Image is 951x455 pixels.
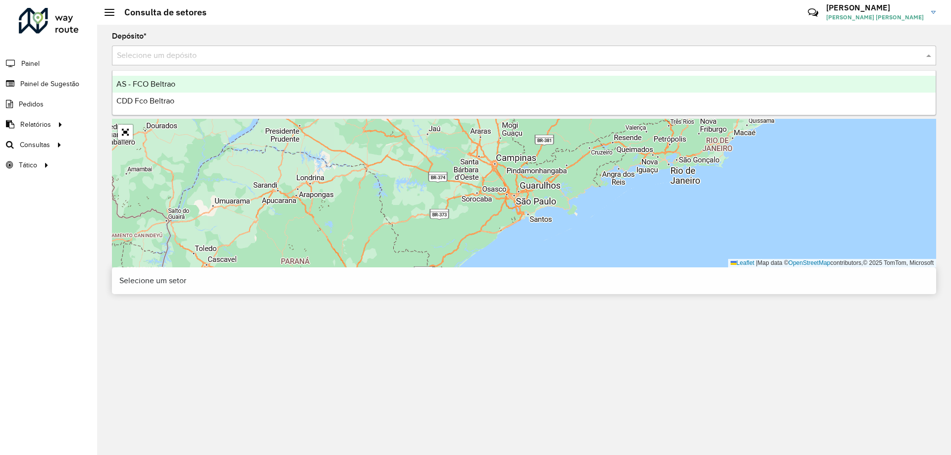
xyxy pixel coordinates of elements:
[20,140,50,150] span: Consultas
[20,119,51,130] span: Relatórios
[21,58,40,69] span: Painel
[19,160,37,170] span: Tático
[789,259,831,266] a: OpenStreetMap
[114,7,207,18] h2: Consulta de setores
[826,13,924,22] span: [PERSON_NAME] [PERSON_NAME]
[112,267,936,294] div: Selecione um setor
[116,80,175,88] span: AS - FCO Beltrao
[802,2,824,23] a: Contato Rápido
[826,3,924,12] h3: [PERSON_NAME]
[756,259,757,266] span: |
[19,99,44,109] span: Pedidos
[118,125,133,140] a: Abrir mapa em tela cheia
[116,97,174,105] span: CDD Fco Beltrao
[731,259,754,266] a: Leaflet
[112,70,936,115] ng-dropdown-panel: Options list
[20,79,79,89] span: Painel de Sugestão
[728,259,936,267] div: Map data © contributors,© 2025 TomTom, Microsoft
[112,30,147,42] label: Depósito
